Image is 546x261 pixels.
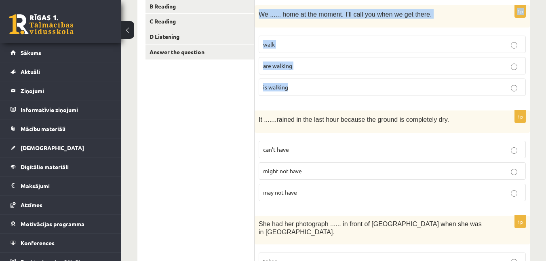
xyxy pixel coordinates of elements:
span: rained in the last hour because the ground is completely dry. [276,116,449,123]
span: Aktuāli [21,68,40,75]
input: may not have [511,190,517,197]
span: Digitālie materiāli [21,163,69,170]
span: We ...... home at the moment. I’ll call you when we get there. [259,11,432,18]
input: is walking [511,85,517,91]
a: D Listening [145,29,254,44]
legend: Maksājumi [21,176,111,195]
span: Mācību materiāli [21,125,65,132]
a: Informatīvie ziņojumi [11,100,111,119]
span: It ....... [259,116,276,123]
a: Atzīmes [11,195,111,214]
span: Motivācijas programma [21,220,84,227]
a: Maksājumi [11,176,111,195]
a: Motivācijas programma [11,214,111,233]
span: Konferences [21,239,55,246]
span: is walking [263,83,288,91]
span: are walking [263,62,292,69]
span: can’t have [263,146,289,153]
p: 1p [514,110,526,123]
legend: Ziņojumi [21,81,111,100]
p: 1p [514,215,526,228]
span: might not have [263,167,302,174]
a: Rīgas 1. Tālmācības vidusskola [9,14,74,34]
a: C Reading [145,14,254,29]
a: Konferences [11,233,111,252]
input: are walking [511,64,517,70]
legend: Informatīvie ziņojumi [21,100,111,119]
a: Aktuāli [11,62,111,81]
span: Atzīmes [21,201,42,208]
span: may not have [263,189,297,196]
span: [DEMOGRAPHIC_DATA] [21,144,84,151]
input: might not have [511,169,517,175]
a: Digitālie materiāli [11,157,111,176]
a: Mācību materiāli [11,119,111,138]
span: Sākums [21,49,41,56]
input: walk [511,42,517,49]
a: Answer the question [145,45,254,59]
span: She had her photograph ...... in front of [GEOGRAPHIC_DATA] when she was in [GEOGRAPHIC_DATA]. [259,221,482,236]
a: [DEMOGRAPHIC_DATA] [11,138,111,157]
a: Sākums [11,43,111,62]
span: walk [263,40,275,48]
input: can’t have [511,147,517,154]
a: Ziņojumi [11,81,111,100]
p: 1p [514,5,526,18]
